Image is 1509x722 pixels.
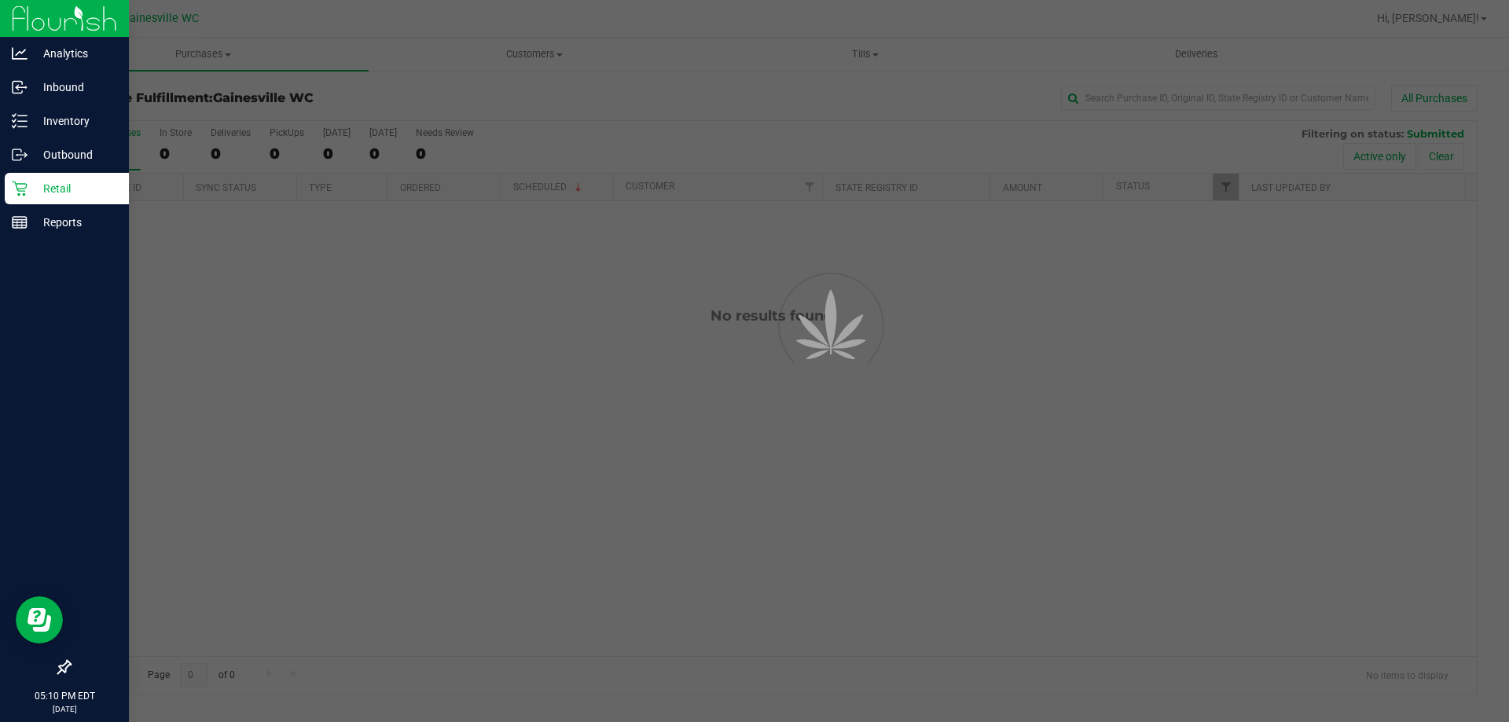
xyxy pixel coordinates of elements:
[12,214,28,230] inline-svg: Reports
[28,112,122,130] p: Inventory
[28,44,122,63] p: Analytics
[7,689,122,703] p: 05:10 PM EDT
[28,213,122,232] p: Reports
[12,147,28,163] inline-svg: Outbound
[16,596,63,643] iframe: Resource center
[28,78,122,97] p: Inbound
[28,145,122,164] p: Outbound
[12,113,28,129] inline-svg: Inventory
[28,179,122,198] p: Retail
[12,79,28,95] inline-svg: Inbound
[7,703,122,715] p: [DATE]
[12,181,28,196] inline-svg: Retail
[12,46,28,61] inline-svg: Analytics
